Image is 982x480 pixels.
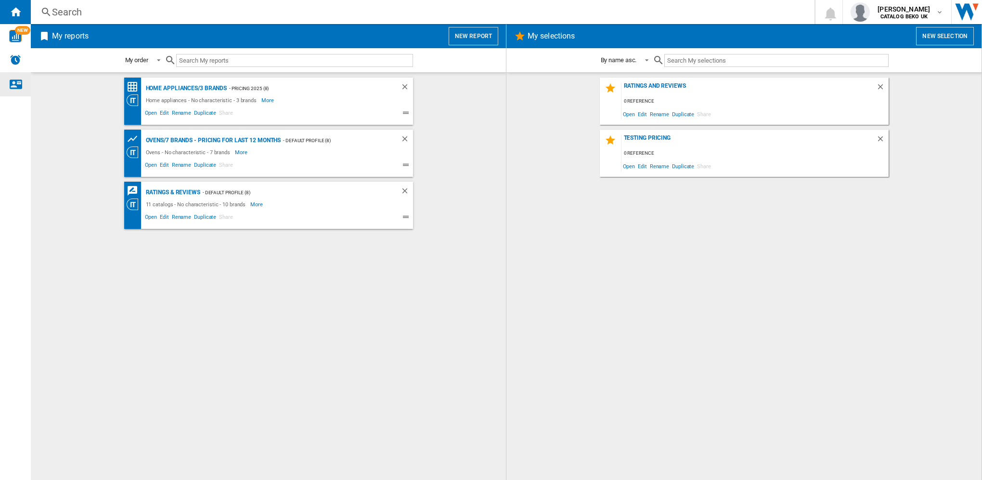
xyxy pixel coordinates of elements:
span: More [235,147,249,158]
span: Duplicate [193,213,218,224]
div: Delete [401,82,413,94]
div: Home appliances/3 brands [143,82,227,94]
div: 0 reference [621,147,889,160]
span: Share [696,107,712,120]
span: Edit [158,108,170,120]
span: Open [143,108,159,120]
div: REVIEWS Matrix [127,185,143,197]
span: More [261,94,275,106]
div: Ovens - No characteristic - 7 brands [143,147,235,158]
span: Open [621,160,637,173]
div: Ratings and Reviews [621,82,876,95]
div: Category View [127,94,143,106]
img: alerts-logo.svg [10,54,21,66]
span: Open [621,107,637,120]
span: Duplicate [671,160,696,173]
h2: My selections [526,27,577,45]
span: Duplicate [193,108,218,120]
span: Share [696,160,712,173]
div: Search [52,5,789,19]
div: Delete [401,187,413,199]
span: Share [218,108,234,120]
span: More [250,199,264,210]
span: Share [218,160,234,172]
b: CATALOG BEKO UK [880,13,928,20]
span: Rename [648,160,671,173]
div: Home appliances - No characteristic - 3 brands [143,94,261,106]
span: Edit [636,160,648,173]
input: Search My selections [664,54,888,67]
div: Product prices grid [127,133,143,145]
button: New selection [916,27,974,45]
span: Open [143,160,159,172]
div: - Default profile (8) [281,134,381,147]
input: Search My reports [176,54,413,67]
div: Ratings & Reviews [143,187,200,199]
div: - Default profile (8) [200,187,381,199]
span: Duplicate [671,107,696,120]
div: Delete [876,82,889,95]
span: Rename [170,213,193,224]
img: wise-card.svg [9,30,22,42]
button: New report [449,27,498,45]
div: - Pricing 2025 (8) [227,82,381,94]
div: Ovens/7 brands - Pricing for last 12 months [143,134,281,147]
div: Delete [401,134,413,147]
span: Duplicate [193,160,218,172]
div: Category View [127,199,143,210]
div: 0 reference [621,95,889,107]
div: My order [125,56,148,64]
span: Open [143,213,159,224]
span: Rename [170,108,193,120]
div: By name asc. [601,56,637,64]
span: Edit [158,213,170,224]
span: Rename [170,160,193,172]
span: Rename [648,107,671,120]
span: NEW [15,26,30,35]
span: Share [218,213,234,224]
span: [PERSON_NAME] [878,4,930,14]
span: Edit [636,107,648,120]
div: Delete [876,134,889,147]
div: Category View [127,147,143,158]
div: Price Matrix [127,81,143,93]
img: profile.jpg [851,2,870,22]
div: 11 catalogs - No characteristic - 10 brands [143,199,251,210]
h2: My reports [50,27,90,45]
span: Edit [158,160,170,172]
div: Testing Pricing [621,134,876,147]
